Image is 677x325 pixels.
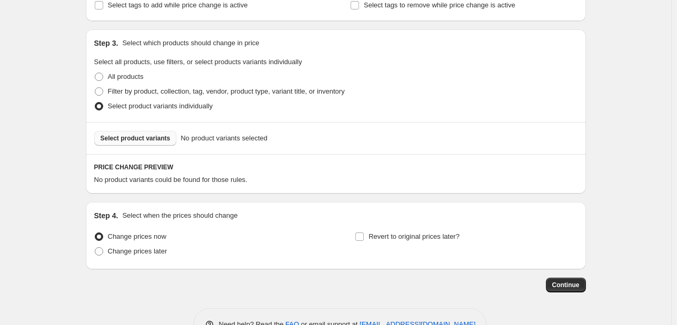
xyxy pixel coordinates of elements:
span: Continue [552,281,580,289]
p: Select when the prices should change [122,210,237,221]
span: No product variants could be found for those rules. [94,176,247,184]
h6: PRICE CHANGE PREVIEW [94,163,578,171]
span: Change prices later [108,247,167,255]
h2: Step 4. [94,210,118,221]
p: Select which products should change in price [122,38,259,48]
button: Select product variants [94,131,177,146]
span: Filter by product, collection, tag, vendor, product type, variant title, or inventory [108,87,345,95]
span: Change prices now [108,232,166,240]
span: Select product variants [101,134,171,143]
button: Continue [546,278,586,292]
span: Select tags to remove while price change is active [364,1,515,9]
h2: Step 3. [94,38,118,48]
span: Select tags to add while price change is active [108,1,248,9]
span: Revert to original prices later? [369,232,460,240]
span: Select all products, use filters, or select products variants individually [94,58,302,66]
span: All products [108,73,144,80]
span: No product variants selected [181,133,267,144]
span: Select product variants individually [108,102,213,110]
